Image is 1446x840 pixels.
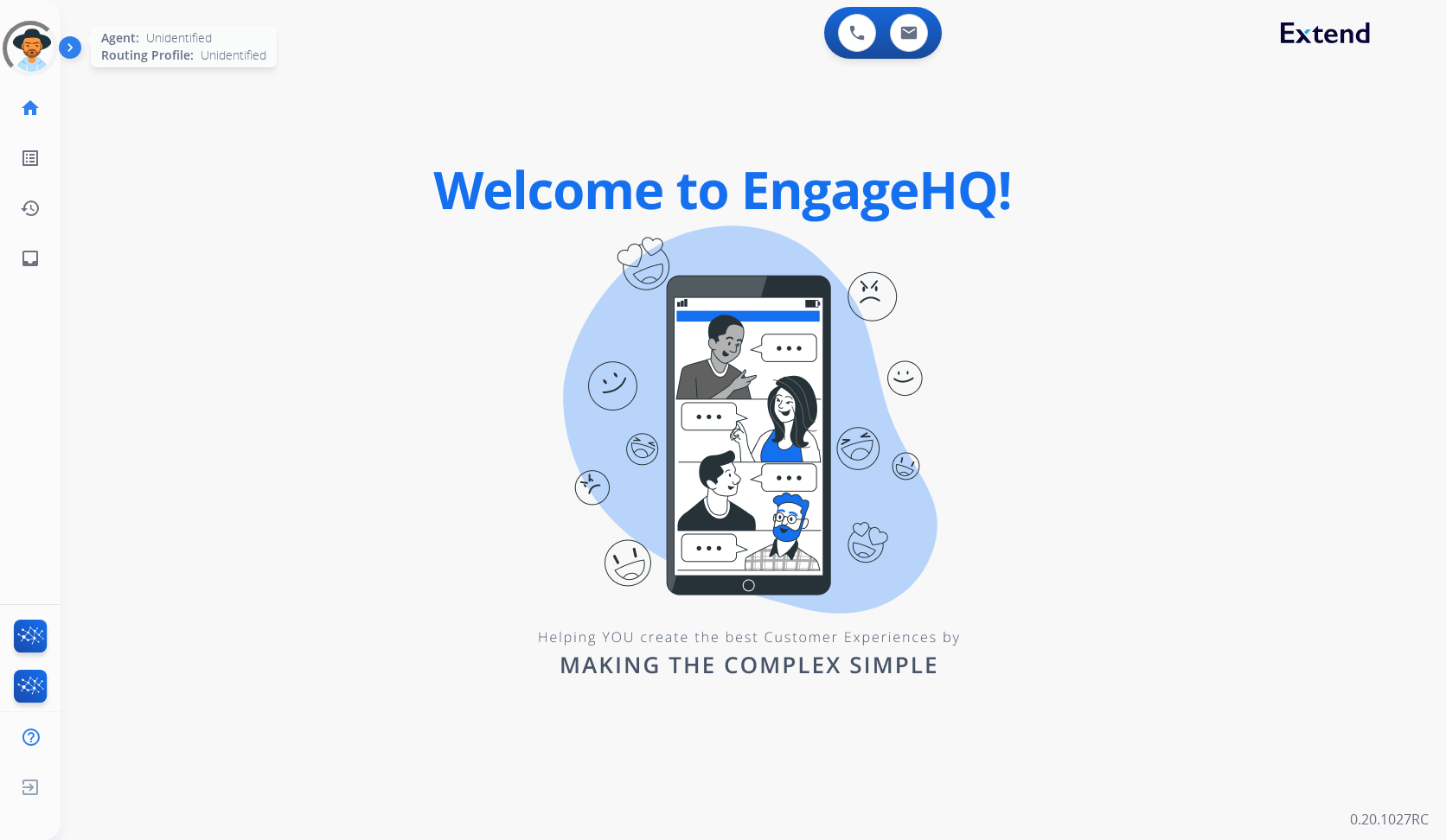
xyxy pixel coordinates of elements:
span: Unidentified [146,29,212,47]
p: 0.20.1027RC [1350,809,1429,830]
mat-icon: home [20,98,41,118]
span: Unidentified [201,47,266,64]
mat-icon: history [20,198,41,219]
mat-icon: inbox [20,248,41,269]
span: Agent: [101,29,139,47]
mat-icon: list_alt [20,148,41,169]
span: Routing Profile: [101,47,194,64]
